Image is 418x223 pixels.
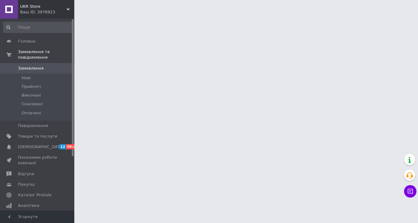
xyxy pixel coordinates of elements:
[3,22,73,33] input: Пошук
[22,101,43,107] span: Скасовані
[18,203,39,208] span: Аналітика
[18,144,64,150] span: [DEMOGRAPHIC_DATA]
[20,4,67,9] span: UKR Store
[66,144,76,149] span: 99+
[18,49,74,60] span: Замовлення та повідомлення
[18,182,35,187] span: Покупці
[18,171,34,177] span: Відгуки
[22,84,41,89] span: Прийняті
[18,134,57,139] span: Товари та послуги
[404,185,416,198] button: Чат з покупцем
[22,93,41,98] span: Виконані
[18,39,35,44] span: Головна
[20,9,74,15] div: Ваш ID: 3976923
[18,123,48,129] span: Повідомлення
[59,144,66,149] span: 12
[22,75,31,81] span: Нові
[22,110,41,116] span: Оплачені
[18,66,44,71] span: Замовлення
[18,155,57,166] span: Показники роботи компанії
[18,192,51,198] span: Каталог ProSale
